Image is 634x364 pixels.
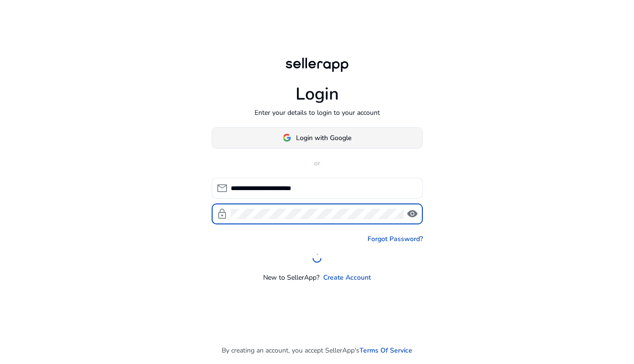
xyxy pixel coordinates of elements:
[368,234,423,244] a: Forgot Password?
[263,273,319,283] p: New to SellerApp?
[216,182,228,194] span: mail
[359,345,412,355] a: Terms Of Service
[212,127,423,149] button: Login with Google
[283,133,291,142] img: google-logo.svg
[255,108,380,118] p: Enter your details to login to your account
[212,158,423,168] p: or
[323,273,371,283] a: Create Account
[296,84,339,104] h1: Login
[216,208,228,220] span: lock
[296,133,351,143] span: Login with Google
[407,208,418,220] span: visibility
